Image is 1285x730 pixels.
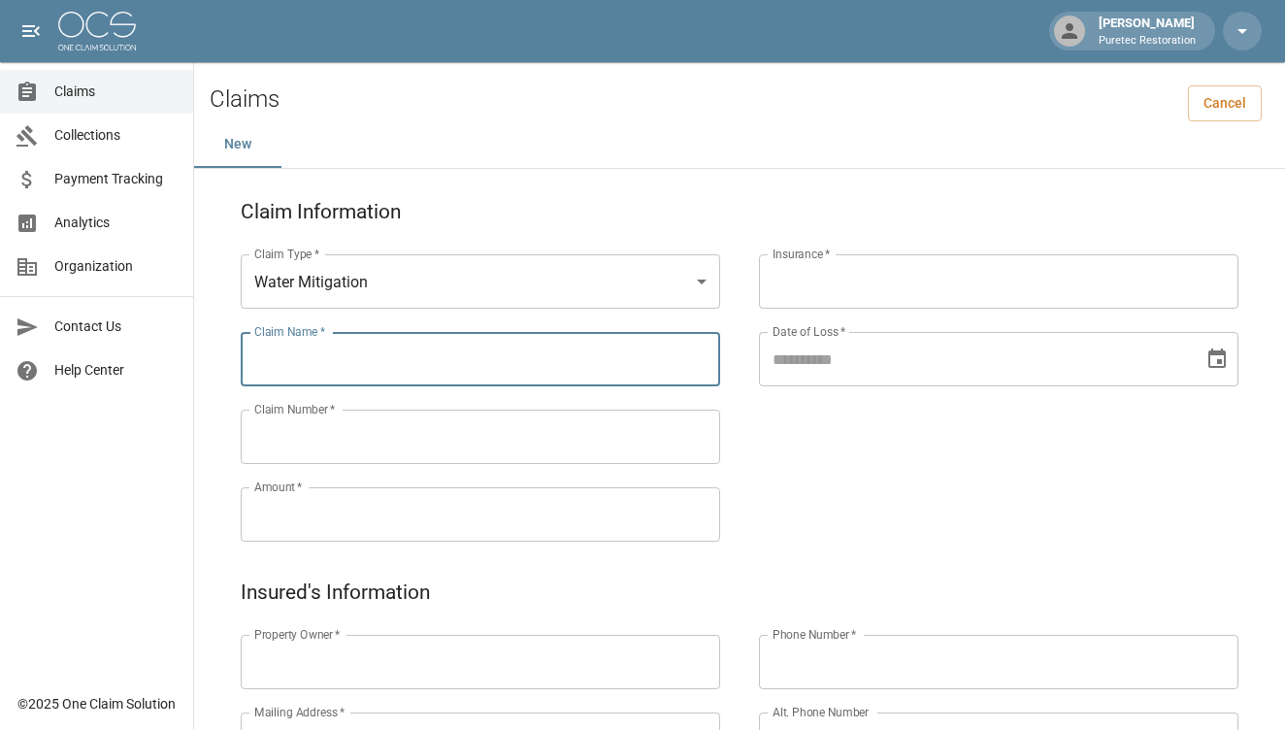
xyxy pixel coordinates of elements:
img: ocs-logo-white-transparent.png [58,12,136,50]
div: [PERSON_NAME] [1091,14,1203,49]
span: Collections [54,125,178,146]
label: Amount [254,479,303,495]
span: Help Center [54,360,178,381]
div: © 2025 One Claim Solution [17,694,176,713]
span: Claims [54,82,178,102]
label: Date of Loss [773,323,845,340]
h2: Claims [210,85,280,114]
label: Claim Name [254,323,325,340]
button: Choose date [1198,340,1236,379]
div: dynamic tabs [194,121,1285,168]
label: Alt. Phone Number [773,704,869,720]
label: Mailing Address [254,704,345,720]
a: Cancel [1188,85,1262,121]
div: Water Mitigation [241,254,720,309]
span: Payment Tracking [54,169,178,189]
label: Phone Number [773,626,856,643]
span: Analytics [54,213,178,233]
label: Claim Number [254,401,335,417]
button: open drawer [12,12,50,50]
label: Insurance [773,246,830,262]
button: New [194,121,281,168]
label: Property Owner [254,626,341,643]
label: Claim Type [254,246,319,262]
span: Contact Us [54,316,178,337]
span: Organization [54,256,178,277]
p: Puretec Restoration [1099,33,1196,50]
